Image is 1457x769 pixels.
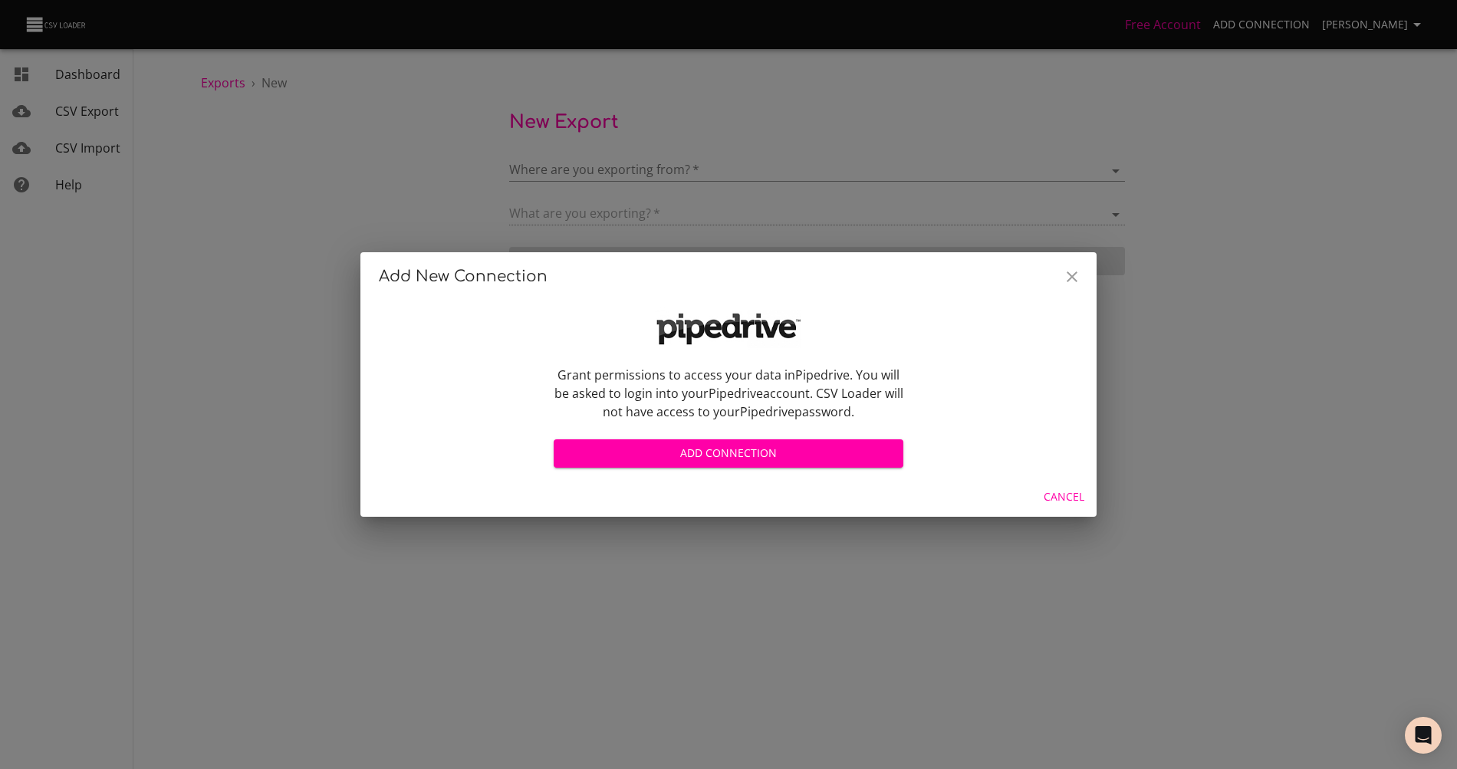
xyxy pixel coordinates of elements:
button: Close [1054,258,1090,295]
img: logo-x4-39b9a7149d7ad8aeb68e2e7287ff7c88.png [652,307,805,350]
button: Add Connection [554,439,903,468]
span: Cancel [1044,488,1084,507]
h2: Add New Connection [379,265,1078,289]
button: Cancel [1038,483,1090,511]
div: Open Intercom Messenger [1405,717,1442,754]
p: Grant permissions to access your data in Pipedrive . You will be asked to login into your Pipedri... [554,366,903,421]
span: Add Connection [566,444,891,463]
